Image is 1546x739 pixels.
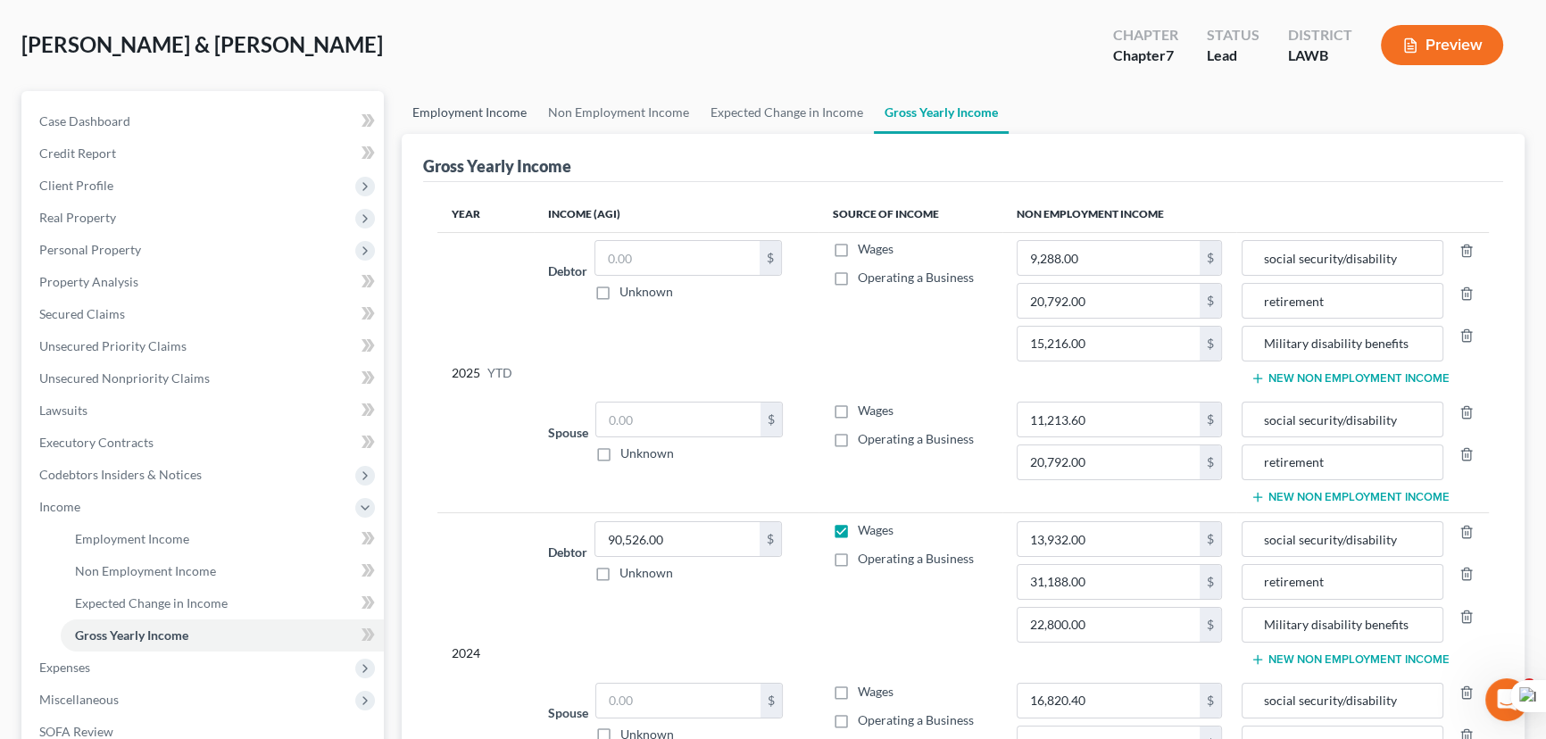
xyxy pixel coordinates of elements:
iframe: Intercom live chat [1485,678,1528,721]
div: $ [760,522,781,556]
th: Year [437,196,534,232]
span: Wages [858,684,894,699]
div: $ [760,241,781,275]
span: Income [39,499,80,514]
input: Source of Income [1251,684,1434,718]
span: Wages [858,241,894,256]
input: 0.00 [1018,284,1200,318]
th: Source of Income [819,196,1002,232]
input: 0.00 [1018,608,1200,642]
span: Operating a Business [858,551,974,566]
a: Non Employment Income [61,555,384,587]
span: Unsecured Nonpriority Claims [39,370,210,386]
label: Unknown [619,564,673,582]
input: 0.00 [1018,565,1200,599]
span: 7 [1166,46,1174,63]
span: [PERSON_NAME] & [PERSON_NAME] [21,31,383,57]
label: Spouse [548,703,588,722]
div: $ [1200,522,1221,556]
a: Lawsuits [25,394,384,427]
a: Unsecured Priority Claims [25,330,384,362]
span: Secured Claims [39,306,125,321]
th: Income (AGI) [534,196,819,232]
span: SOFA Review [39,724,113,739]
button: Preview [1381,25,1503,65]
span: Non Employment Income [75,563,216,578]
span: Employment Income [75,531,189,546]
a: Expected Change in Income [61,587,384,619]
span: Operating a Business [858,712,974,727]
div: $ [1200,327,1221,361]
a: Case Dashboard [25,105,384,137]
span: Lawsuits [39,403,87,418]
span: Miscellaneous [39,692,119,707]
a: Secured Claims [25,298,384,330]
input: 0.00 [595,241,760,275]
input: Source of Income [1251,445,1434,479]
input: Source of Income [1251,327,1434,361]
input: 0.00 [1018,403,1200,436]
span: Operating a Business [858,431,974,446]
div: Status [1207,25,1259,46]
input: Source of Income [1251,522,1434,556]
div: LAWB [1288,46,1352,66]
input: 0.00 [1018,327,1200,361]
div: $ [1200,565,1221,599]
input: Source of Income [1251,608,1434,642]
div: District [1288,25,1352,46]
a: Gross Yearly Income [61,619,384,652]
input: Source of Income [1251,403,1434,436]
span: Codebtors Insiders & Notices [39,467,202,482]
a: Employment Income [402,91,537,134]
input: 0.00 [596,684,761,718]
span: Wages [858,522,894,537]
a: Executory Contracts [25,427,384,459]
a: Non Employment Income [537,91,700,134]
a: Credit Report [25,137,384,170]
div: $ [1200,608,1221,642]
a: Gross Yearly Income [874,91,1009,134]
span: Expected Change in Income [75,595,228,610]
span: Operating a Business [858,270,974,285]
button: New Non Employment Income [1251,652,1450,667]
div: $ [1200,403,1221,436]
div: Gross Yearly Income [423,155,571,177]
div: $ [1200,684,1221,718]
button: New Non Employment Income [1251,371,1450,386]
span: Executory Contracts [39,435,154,450]
span: Credit Report [39,145,116,161]
div: Chapter [1113,46,1178,66]
div: Lead [1207,46,1259,66]
input: 0.00 [1018,445,1200,479]
div: $ [1200,241,1221,275]
input: Source of Income [1251,284,1434,318]
span: Wages [858,403,894,418]
input: Source of Income [1251,241,1434,275]
span: Expenses [39,660,90,675]
span: Real Property [39,210,116,225]
input: 0.00 [1018,241,1200,275]
label: Unknown [619,283,673,301]
input: 0.00 [595,522,760,556]
input: 0.00 [1018,522,1200,556]
div: $ [1200,445,1221,479]
input: 0.00 [596,403,761,436]
div: Chapter [1113,25,1178,46]
span: Client Profile [39,178,113,193]
span: Unsecured Priority Claims [39,338,187,353]
a: Property Analysis [25,266,384,298]
label: Debtor [548,543,587,561]
span: Gross Yearly Income [75,627,188,643]
a: Unsecured Nonpriority Claims [25,362,384,394]
input: Source of Income [1251,565,1434,599]
span: Property Analysis [39,274,138,289]
label: Spouse [548,423,588,442]
span: Personal Property [39,242,141,257]
a: Expected Change in Income [700,91,874,134]
label: Debtor [548,262,587,280]
a: Employment Income [61,523,384,555]
input: 0.00 [1018,684,1200,718]
span: 3 [1522,678,1536,693]
div: $ [761,403,782,436]
span: YTD [487,364,512,382]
